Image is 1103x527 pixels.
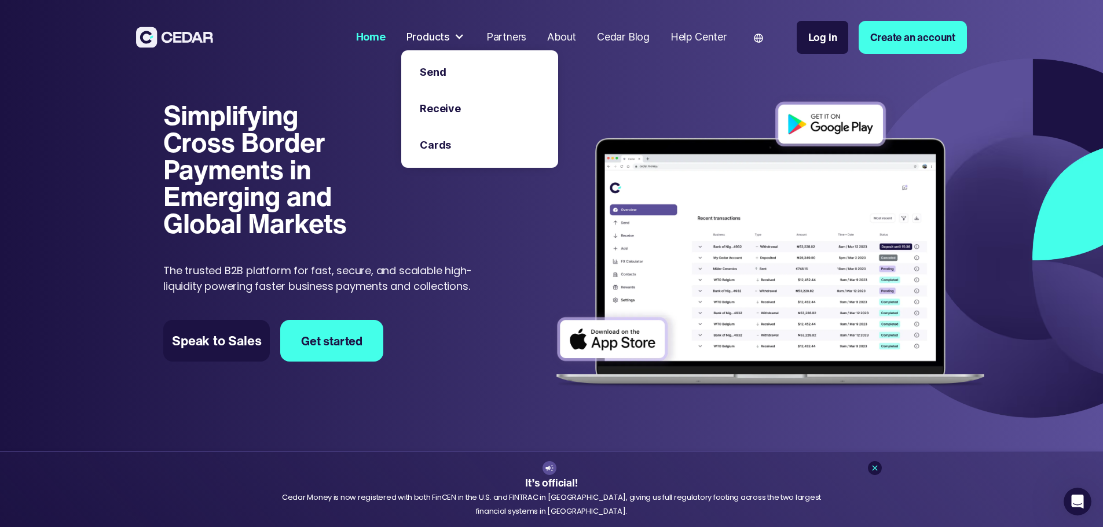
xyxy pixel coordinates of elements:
a: Create an account [859,21,967,54]
div: Products [401,24,471,50]
div: Log in [808,30,837,45]
p: The trusted B2B platform for fast, secure, and scalable high-liquidity powering faster business p... [163,263,494,294]
div: Home [356,30,386,45]
a: About [542,24,581,51]
a: Speak to Sales [163,320,270,362]
div: Products [406,30,450,45]
a: Partners [481,24,532,51]
div: Cedar Blog [597,30,650,45]
a: Cedar Blog [592,24,655,51]
div: Help Center [670,30,727,45]
a: Home [351,24,391,51]
div: About [547,30,576,45]
iframe: Intercom live chat [1064,488,1091,515]
nav: Products [401,50,558,168]
a: Get started [280,320,383,362]
a: Help Center [665,24,732,51]
img: world icon [754,34,763,43]
a: Receive [420,101,549,117]
div: Partners [486,30,526,45]
a: Log in [797,21,849,54]
a: Cards [420,138,549,153]
img: Dashboard of transactions [547,93,994,397]
h1: Simplifying Cross Border Payments in Emerging and Global Markets [163,102,362,237]
a: Send [420,65,549,80]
